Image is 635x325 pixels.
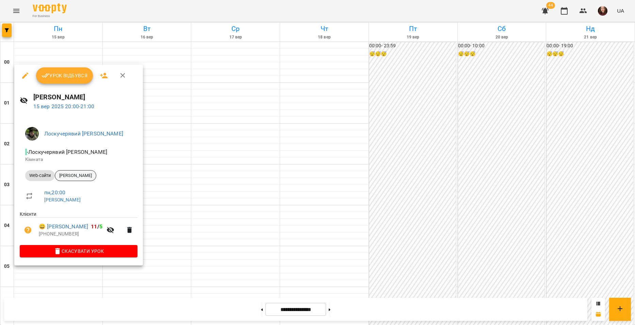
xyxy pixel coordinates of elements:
[39,231,102,238] p: [PHONE_NUMBER]
[33,92,138,102] h6: [PERSON_NAME]
[36,67,93,84] button: Урок відбувся
[44,130,123,137] a: Лоскучерявий [PERSON_NAME]
[91,223,97,230] span: 11
[99,223,102,230] span: 5
[91,223,102,230] b: /
[44,189,65,196] a: пн , 20:00
[42,71,88,80] span: Урок відбувся
[33,103,94,110] a: 15 вер 2025 20:00-21:00
[25,247,132,255] span: Скасувати Урок
[25,149,109,155] span: - Лоскучерявий [PERSON_NAME]
[25,173,55,179] span: Web-сайти
[20,245,137,257] button: Скасувати Урок
[55,170,96,181] div: [PERSON_NAME]
[20,211,137,245] ul: Клієнти
[20,222,36,238] button: Візит ще не сплачено. Додати оплату?
[44,197,81,202] a: [PERSON_NAME]
[25,156,132,163] p: Кімната
[39,223,88,231] a: 😀 [PERSON_NAME]
[25,127,39,141] img: 7ed2fb31642a3e521e5c89097bfbe560.jpg
[55,173,96,179] span: [PERSON_NAME]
